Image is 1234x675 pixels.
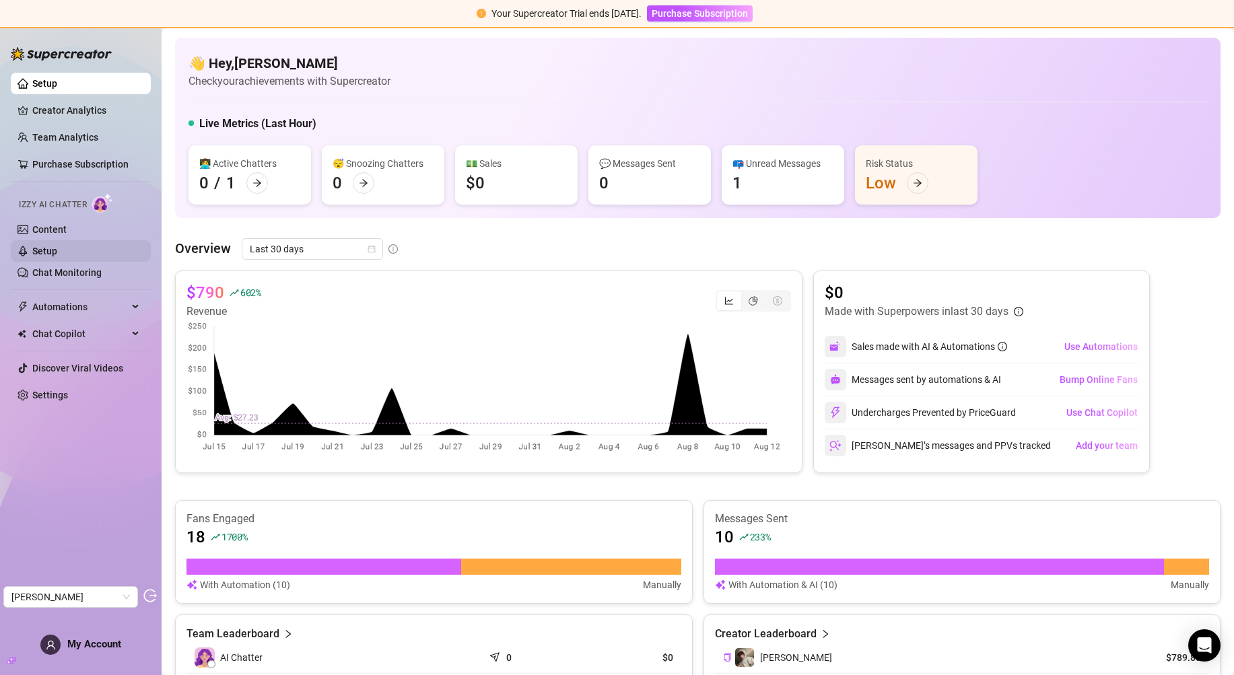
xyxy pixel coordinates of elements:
[732,156,833,171] div: 📪 Unread Messages
[67,638,121,650] span: My Account
[716,290,791,312] div: segmented control
[506,651,512,664] article: 0
[388,244,398,254] span: info-circle
[359,178,368,188] span: arrow-right
[723,652,732,662] button: Copy Creator ID
[723,653,732,662] span: copy
[866,156,967,171] div: Risk Status
[715,511,1210,526] article: Messages Sent
[226,172,236,194] div: 1
[221,530,248,543] span: 1700 %
[825,282,1023,304] article: $0
[749,296,758,306] span: pie-chart
[829,341,842,353] img: svg%3e
[368,245,376,253] span: calendar
[32,224,67,235] a: Content
[750,530,771,543] span: 233 %
[1066,407,1138,418] span: Use Chat Copilot
[913,178,922,188] span: arrow-right
[18,301,28,312] span: thunderbolt
[240,286,261,299] span: 602 %
[32,323,128,345] span: Chat Copilot
[830,374,841,385] img: svg%3e
[735,648,754,667] img: Reece
[32,363,123,374] a: Discover Viral Videos
[186,577,197,592] img: svg%3e
[647,5,753,22] button: Purchase Subscription
[715,577,726,592] img: svg%3e
[825,304,1008,320] article: Made with Superpowers in last 30 days
[739,532,749,542] span: rise
[32,132,98,143] a: Team Analytics
[18,329,26,339] img: Chat Copilot
[821,626,830,642] span: right
[32,296,128,318] span: Automations
[760,652,832,663] span: [PERSON_NAME]
[773,296,782,306] span: dollar-circle
[647,8,753,19] a: Purchase Subscription
[250,239,375,259] span: Last 30 days
[491,8,642,19] span: Your Supercreator Trial ends [DATE].
[728,577,837,592] article: With Automation & AI (10)
[211,532,220,542] span: rise
[599,156,700,171] div: 💬 Messages Sent
[466,172,485,194] div: $0
[1064,341,1138,352] span: Use Automations
[32,246,57,256] a: Setup
[715,626,817,642] article: Creator Leaderboard
[230,288,239,297] span: rise
[1075,435,1138,456] button: Add your team
[732,172,742,194] div: 1
[199,116,316,132] h5: Live Metrics (Last Hour)
[333,156,434,171] div: 😴 Snoozing Chatters
[1014,307,1023,316] span: info-circle
[199,156,300,171] div: 👩‍💻 Active Chatters
[186,282,224,304] article: $790
[19,199,87,211] span: Izzy AI Chatter
[724,296,734,306] span: line-chart
[143,589,157,602] span: logout
[32,159,129,170] a: Purchase Subscription
[32,390,68,400] a: Settings
[998,342,1007,351] span: info-circle
[652,8,748,19] span: Purchase Subscription
[829,439,842,452] img: svg%3e
[186,511,681,526] article: Fans Engaged
[188,73,390,90] article: Check your achievements with Supercreator
[32,100,140,121] a: Creator Analytics
[1064,336,1138,357] button: Use Automations
[477,9,486,18] span: exclamation-circle
[599,172,609,194] div: 0
[32,78,57,89] a: Setup
[200,577,290,592] article: With Automation (10)
[46,640,56,650] span: user
[1059,369,1138,390] button: Bump Online Fans
[199,172,209,194] div: 0
[1076,440,1138,451] span: Add your team
[1171,577,1209,592] article: Manually
[11,587,130,607] span: Ollie Beasley
[186,526,205,548] article: 18
[1066,402,1138,423] button: Use Chat Copilot
[252,178,262,188] span: arrow-right
[1188,629,1221,662] div: Open Intercom Messenger
[175,238,231,258] article: Overview
[489,649,503,662] span: send
[188,54,390,73] h4: 👋 Hey, [PERSON_NAME]
[220,650,263,665] span: AI Chatter
[825,435,1051,456] div: [PERSON_NAME]’s messages and PPVs tracked
[186,626,279,642] article: Team Leaderboard
[715,526,734,548] article: 10
[186,304,261,320] article: Revenue
[825,369,1001,390] div: Messages sent by automations & AI
[11,47,112,61] img: logo-BBDzfeDw.svg
[643,577,681,592] article: Manually
[333,172,342,194] div: 0
[1140,651,1201,664] article: $789.83
[466,156,567,171] div: 💵 Sales
[92,193,113,213] img: AI Chatter
[852,339,1007,354] div: Sales made with AI & Automations
[7,656,16,666] span: build
[1060,374,1138,385] span: Bump Online Fans
[829,406,842,419] img: svg%3e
